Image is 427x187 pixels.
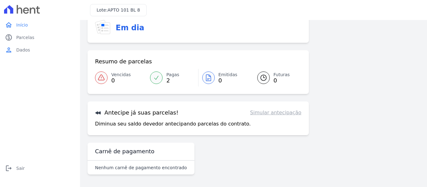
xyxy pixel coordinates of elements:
h3: Resumo de parcelas [95,58,152,65]
a: homeInício [3,19,78,31]
span: 0 [274,78,290,83]
a: Emitidas 0 [198,69,250,86]
a: Vencidas 0 [95,69,146,86]
a: Simular antecipação [250,109,301,116]
p: Nenhum carnê de pagamento encontrado [95,165,187,171]
span: APTO 101 BL 8 [108,7,140,12]
span: Dados [16,47,30,53]
i: home [5,21,13,29]
span: Parcelas [16,34,34,41]
span: Sair [16,165,25,171]
i: logout [5,165,13,172]
p: Diminua seu saldo devedor antecipando parcelas do contrato. [95,120,251,128]
a: Pagas 2 [146,69,198,86]
h3: Lote: [97,7,140,13]
span: 0 [111,78,131,83]
a: paidParcelas [3,31,78,44]
i: paid [5,34,13,41]
h3: Em dia [116,22,144,33]
span: Futuras [274,71,290,78]
a: personDados [3,44,78,56]
span: Emitidas [219,71,238,78]
h3: Antecipe já suas parcelas! [95,109,178,116]
span: 2 [166,78,179,83]
span: 0 [219,78,238,83]
a: Futuras 0 [250,69,301,86]
span: Início [16,22,28,28]
span: Pagas [166,71,179,78]
a: logoutSair [3,162,78,175]
i: person [5,46,13,54]
h3: Carnê de pagamento [95,148,154,155]
span: Vencidas [111,71,131,78]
